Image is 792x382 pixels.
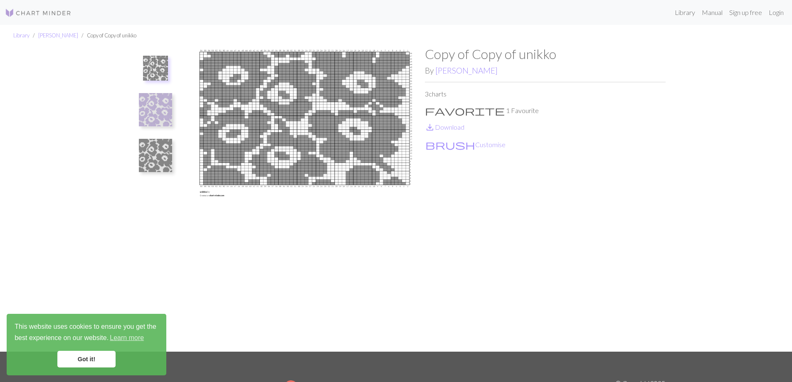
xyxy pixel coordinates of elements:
span: This website uses cookies to ensure you get the best experience on our website. [15,322,158,344]
img: Logo [5,8,72,18]
img: unikko [184,46,425,352]
p: 1 Favourite [425,106,666,116]
i: Download [425,122,435,132]
li: Copy of Copy of unikko [78,32,136,39]
i: Favourite [425,106,505,116]
a: Manual [698,4,726,21]
i: Customise [425,140,475,150]
span: favorite [425,105,505,116]
h1: Copy of Copy of unikko [425,46,666,62]
div: cookieconsent [7,314,166,375]
a: DownloadDownload [425,123,464,131]
a: Sign up free [726,4,765,21]
h2: By [425,66,666,75]
img: unikko [143,56,168,81]
a: [PERSON_NAME] [38,32,78,39]
img: Copy of unikko [139,139,172,172]
span: save_alt [425,121,435,133]
a: dismiss cookie message [57,351,116,367]
p: 3 charts [425,89,666,99]
a: Login [765,4,787,21]
span: brush [425,139,475,150]
img: Copy of unikko [139,93,172,126]
a: [PERSON_NAME] [435,66,498,75]
a: Library [13,32,30,39]
button: CustomiseCustomise [425,139,506,150]
a: learn more about cookies [109,332,145,344]
a: Library [671,4,698,21]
